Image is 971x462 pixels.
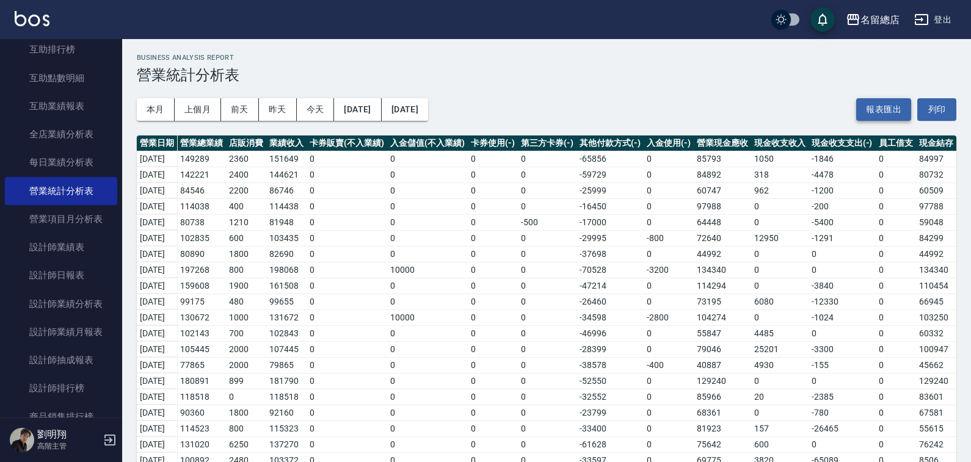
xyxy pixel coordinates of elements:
td: 0 [468,341,518,357]
img: Person [10,428,34,452]
td: 0 [468,373,518,389]
td: 161508 [266,278,307,294]
td: -34598 [576,309,644,325]
td: 0 [876,246,916,262]
td: 102143 [177,325,226,341]
td: 0 [518,167,576,182]
td: 66945 [916,294,956,309]
th: 員工借支 [876,135,916,151]
td: 80890 [177,246,226,262]
td: [DATE] [137,294,177,309]
td: 0 [644,405,694,420]
td: 480 [226,294,266,309]
td: [DATE] [137,167,177,182]
td: 197268 [177,262,226,278]
img: Logo [15,11,49,26]
td: -59729 [576,167,644,182]
td: 0 [876,214,916,230]
td: 97788 [916,198,956,214]
td: 0 [226,389,266,405]
td: 85966 [694,389,751,405]
td: 0 [518,341,576,357]
td: 6080 [751,294,809,309]
td: 198068 [266,262,307,278]
td: 0 [387,389,468,405]
td: -1200 [809,182,876,198]
button: 登出 [909,9,956,31]
td: -29995 [576,230,644,246]
td: -25999 [576,182,644,198]
td: 4930 [751,357,809,373]
td: 1210 [226,214,266,230]
td: 1800 [226,246,266,262]
td: 0 [307,373,387,389]
td: 0 [809,373,876,389]
td: 60509 [916,182,956,198]
a: 全店業績分析表 [5,120,117,148]
td: 55847 [694,325,751,341]
th: 其他付款方式(-) [576,135,644,151]
td: -800 [644,230,694,246]
td: 102843 [266,325,307,341]
td: 151649 [266,151,307,167]
td: 114038 [177,198,226,214]
td: -3840 [809,278,876,294]
td: 83601 [916,389,956,405]
td: 0 [307,198,387,214]
td: 0 [751,246,809,262]
td: -52550 [576,373,644,389]
td: -70528 [576,262,644,278]
td: 0 [387,230,468,246]
td: 0 [387,167,468,182]
th: 入金使用(-) [644,135,694,151]
td: 400 [226,198,266,214]
td: 0 [518,278,576,294]
td: 0 [307,357,387,373]
td: 104274 [694,309,751,325]
td: 59048 [916,214,956,230]
td: 0 [518,389,576,405]
td: -38578 [576,357,644,373]
td: 0 [518,262,576,278]
td: 73195 [694,294,751,309]
td: -26460 [576,294,644,309]
td: 10000 [387,309,468,325]
td: 0 [468,325,518,341]
td: -5400 [809,214,876,230]
td: 84299 [916,230,956,246]
td: 4485 [751,325,809,341]
td: 0 [307,262,387,278]
td: -65856 [576,151,644,167]
td: 44992 [694,246,751,262]
td: 0 [468,357,518,373]
a: 商品銷售排行榜 [5,403,117,431]
td: 0 [387,294,468,309]
td: 0 [809,246,876,262]
a: 報表匯出 [856,98,911,121]
p: 高階主管 [37,441,100,452]
td: 0 [751,373,809,389]
h2: Business Analysis Report [137,54,956,62]
td: 86746 [266,182,307,198]
td: 2400 [226,167,266,182]
td: 79046 [694,341,751,357]
td: 84997 [916,151,956,167]
td: -46996 [576,325,644,341]
td: 1900 [226,278,266,294]
td: -2385 [809,389,876,405]
td: 0 [468,230,518,246]
td: 0 [518,309,576,325]
td: 0 [307,182,387,198]
div: 名留總店 [860,12,900,27]
td: 99175 [177,294,226,309]
td: 99655 [266,294,307,309]
td: 0 [644,389,694,405]
td: 0 [518,373,576,389]
td: 105445 [177,341,226,357]
td: 80738 [177,214,226,230]
td: 0 [644,294,694,309]
td: 0 [644,151,694,167]
button: 本月 [137,98,175,121]
td: 102835 [177,230,226,246]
